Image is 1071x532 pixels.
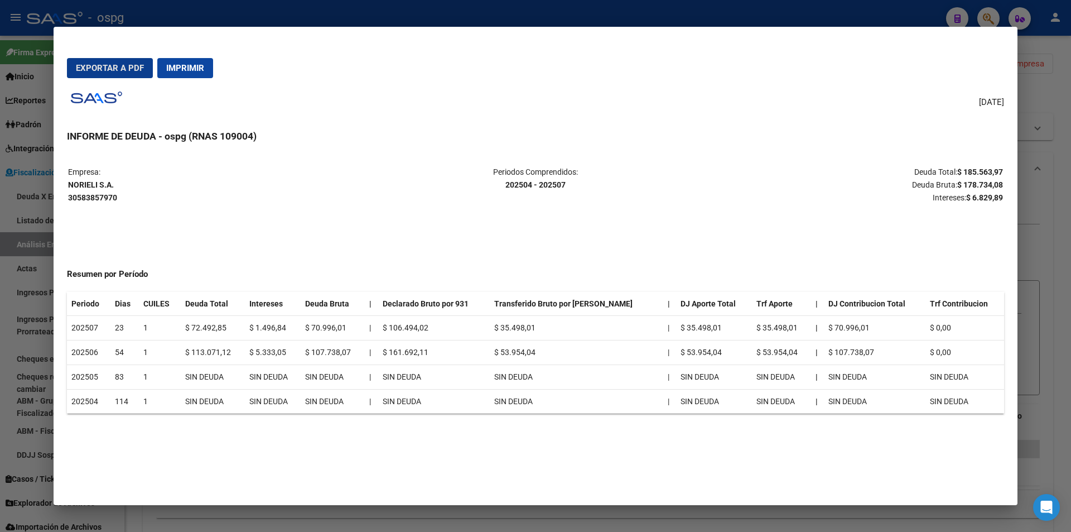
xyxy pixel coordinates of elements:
td: | [365,341,378,365]
td: $ 5.333,05 [245,341,301,365]
td: | [365,389,378,414]
td: 83 [110,365,139,389]
td: SIN DEUDA [378,365,490,389]
td: $ 53.954,04 [752,341,811,365]
th: Trf Contribucion [925,292,1004,316]
td: $ 70.996,01 [301,316,365,341]
td: SIN DEUDA [245,365,301,389]
td: $ 53.954,04 [490,341,663,365]
td: 23 [110,316,139,341]
td: | [365,316,378,341]
th: | [811,292,824,316]
td: 1 [139,341,180,365]
td: 202507 [67,316,110,341]
h4: Resumen por Período [67,268,1004,281]
td: SIN DEUDA [181,365,245,389]
h3: INFORME DE DEUDA - ospg (RNAS 109004) [67,129,1004,143]
td: SIN DEUDA [490,389,663,414]
td: SIN DEUDA [824,389,925,414]
td: $ 113.071,12 [181,341,245,365]
th: | [365,292,378,316]
td: $ 106.494,02 [378,316,490,341]
td: SIN DEUDA [752,389,811,414]
td: SIN DEUDA [676,389,751,414]
td: | [663,389,677,414]
th: | [811,365,824,389]
td: 1 [139,365,180,389]
td: SIN DEUDA [752,365,811,389]
p: Deuda Total: Deuda Bruta: Intereses: [692,166,1003,204]
td: $ 161.692,11 [378,341,490,365]
th: | [811,389,824,414]
td: 1 [139,316,180,341]
strong: NORIELI S.A. 30583857970 [68,180,117,202]
td: 202505 [67,365,110,389]
td: 114 [110,389,139,414]
strong: $ 178.734,08 [957,180,1003,189]
td: $ 107.738,07 [301,341,365,365]
td: $ 0,00 [925,316,1004,341]
td: SIN DEUDA [676,365,751,389]
th: | [663,292,677,316]
td: SIN DEUDA [824,365,925,389]
td: | [365,365,378,389]
th: | [811,341,824,365]
th: Deuda Bruta [301,292,365,316]
button: Exportar a PDF [67,58,153,78]
th: Declarado Bruto por 931 [378,292,490,316]
td: | [663,341,677,365]
td: SIN DEUDA [301,389,365,414]
td: $ 53.954,04 [676,341,751,365]
span: Imprimir [166,63,204,73]
th: DJ Contribucion Total [824,292,925,316]
td: SIN DEUDA [245,389,301,414]
td: $ 35.498,01 [752,316,811,341]
td: $ 35.498,01 [490,316,663,341]
td: SIN DEUDA [181,389,245,414]
span: [DATE] [979,96,1004,109]
td: SIN DEUDA [925,389,1004,414]
th: | [811,316,824,341]
td: SIN DEUDA [925,365,1004,389]
th: Intereses [245,292,301,316]
span: Exportar a PDF [76,63,144,73]
th: Trf Aporte [752,292,811,316]
th: CUILES [139,292,180,316]
td: 1 [139,389,180,414]
th: Periodo [67,292,110,316]
td: SIN DEUDA [378,389,490,414]
td: | [663,316,677,341]
p: Empresa: [68,166,379,204]
td: $ 107.738,07 [824,341,925,365]
strong: 202504 - 202507 [505,180,566,189]
th: DJ Aporte Total [676,292,751,316]
button: Imprimir [157,58,213,78]
strong: $ 185.563,97 [957,167,1003,176]
td: $ 35.498,01 [676,316,751,341]
p: Periodos Comprendidos: [380,166,691,191]
td: $ 0,00 [925,341,1004,365]
strong: $ 6.829,89 [966,193,1003,202]
td: SIN DEUDA [301,365,365,389]
div: Open Intercom Messenger [1033,494,1060,521]
th: Dias [110,292,139,316]
td: 202504 [67,389,110,414]
td: $ 70.996,01 [824,316,925,341]
th: Transferido Bruto por [PERSON_NAME] [490,292,663,316]
td: 54 [110,341,139,365]
td: 202506 [67,341,110,365]
td: | [663,365,677,389]
td: $ 1.496,84 [245,316,301,341]
td: SIN DEUDA [490,365,663,389]
th: Deuda Total [181,292,245,316]
td: $ 72.492,85 [181,316,245,341]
